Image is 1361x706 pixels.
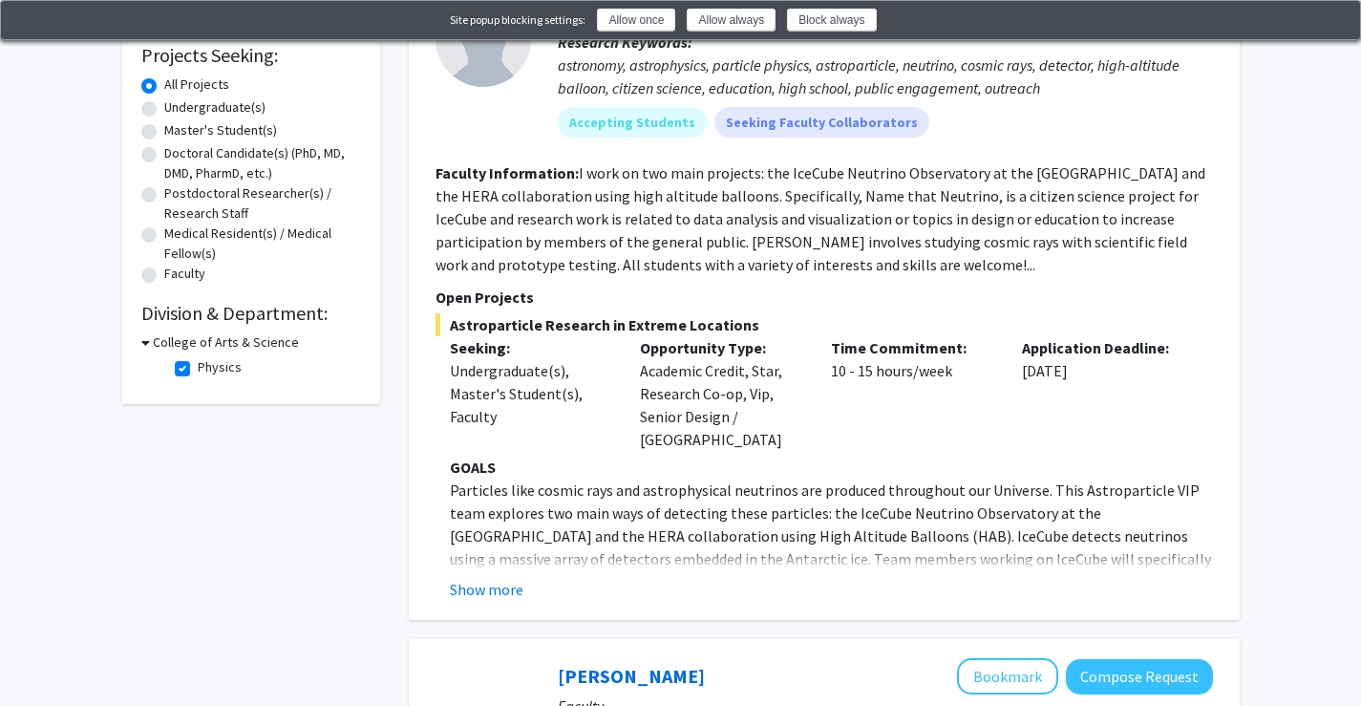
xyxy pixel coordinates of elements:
[1022,336,1184,359] p: Application Deadline:
[558,664,705,688] a: [PERSON_NAME]
[817,336,1008,451] div: 10 - 15 hours/week
[450,359,612,428] div: Undergraduate(s), Master's Student(s), Faculty
[1066,659,1213,695] button: Compose Request to Bryan VanSaders
[831,336,993,359] p: Time Commitment:
[450,11,585,29] div: Site popup blocking settings:
[787,9,876,32] button: Block always
[626,336,817,451] div: Academic Credit, Star, Research Co-op, Vip, Senior Design / [GEOGRAPHIC_DATA]
[141,302,361,325] h2: Division & Department:
[558,107,707,138] mat-chip: Accepting Students
[957,658,1058,695] button: Add Bryan VanSaders to Bookmarks
[450,458,496,477] strong: GOALS
[450,578,523,601] button: Show more
[436,163,579,182] b: Faculty Information:
[436,286,1213,309] p: Open Projects
[153,332,299,353] h3: College of Arts & Science
[450,479,1213,639] p: Particles like cosmic rays and astrophysical neutrinos are produced throughout our Universe. This...
[1280,620,1347,692] iframe: Chat
[141,44,361,67] h2: Projects Seeking:
[687,9,776,32] button: Allow always
[597,9,675,32] button: Allow once
[558,32,692,52] b: Research Keywords:
[164,183,361,224] label: Postdoctoral Researcher(s) / Research Staff
[164,224,361,264] label: Medical Resident(s) / Medical Fellow(s)
[640,336,802,359] p: Opportunity Type:
[164,143,361,183] label: Doctoral Candidate(s) (PhD, MD, DMD, PharmD, etc.)
[164,75,229,95] label: All Projects
[558,53,1213,99] div: astronomy, astrophysics, particle physics, astroparticle, neutrino, cosmic rays, detector, high-a...
[436,163,1205,274] fg-read-more: I work on two main projects: the IceCube Neutrino Observatory at the [GEOGRAPHIC_DATA] and the HE...
[164,264,205,284] label: Faculty
[436,313,1213,336] span: Astroparticle Research in Extreme Locations
[164,120,277,140] label: Master's Student(s)
[714,107,929,138] mat-chip: Seeking Faculty Collaborators
[450,336,612,359] p: Seeking:
[1008,336,1199,451] div: [DATE]
[198,357,242,377] label: Physics
[164,97,266,118] label: Undergraduate(s)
